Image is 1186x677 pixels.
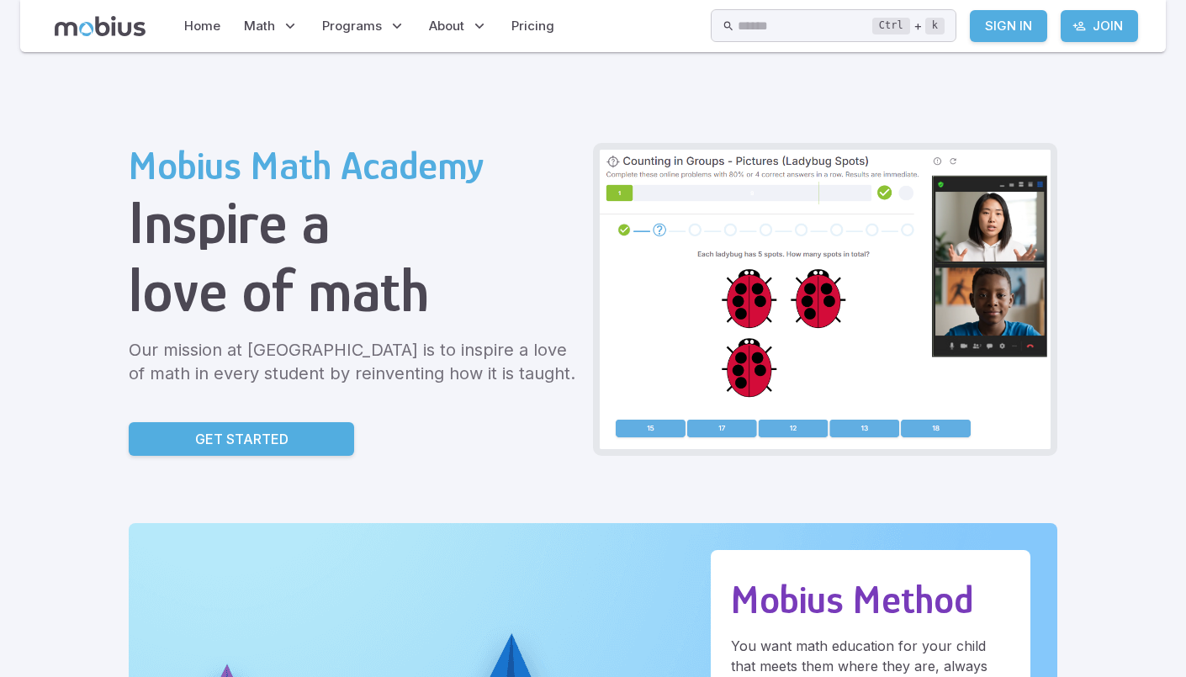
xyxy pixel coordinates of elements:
[925,18,945,34] kbd: k
[129,422,354,456] a: Get Started
[195,429,289,449] p: Get Started
[429,17,464,35] span: About
[129,188,580,257] h1: Inspire a
[872,18,910,34] kbd: Ctrl
[179,7,225,45] a: Home
[244,17,275,35] span: Math
[970,10,1047,42] a: Sign In
[129,338,580,385] p: Our mission at [GEOGRAPHIC_DATA] is to inspire a love of math in every student by reinventing how...
[506,7,559,45] a: Pricing
[872,16,945,36] div: +
[129,257,580,325] h1: love of math
[129,143,580,188] h2: Mobius Math Academy
[731,577,1010,622] h2: Mobius Method
[1061,10,1138,42] a: Join
[322,17,382,35] span: Programs
[600,150,1051,449] img: Grade 2 Class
